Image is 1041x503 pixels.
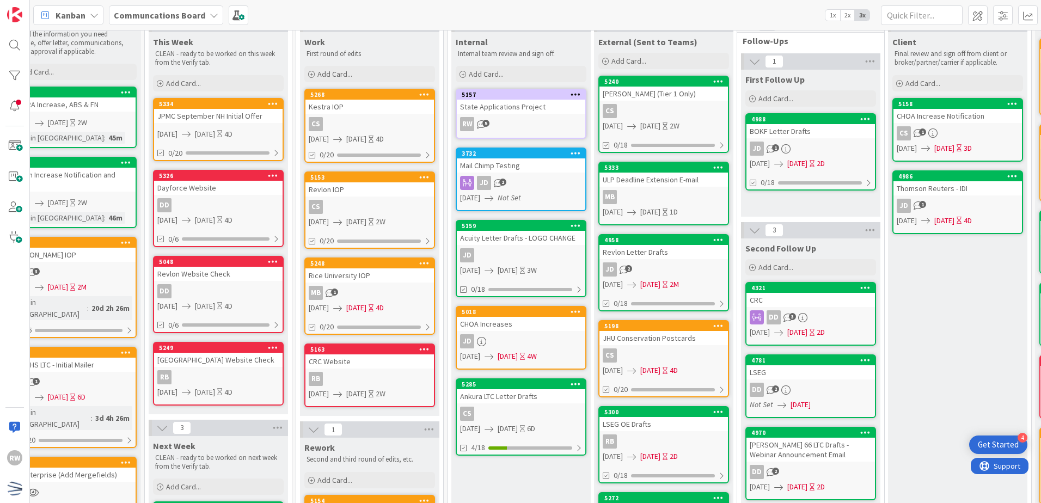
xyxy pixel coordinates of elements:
div: 5158CHOA Increase Notification [893,99,1022,123]
div: LSEG [746,365,875,379]
div: State Applications Project [457,100,585,114]
div: Revlon Website Check [154,267,283,281]
div: 5018CHOA Increases [457,307,585,331]
div: 5048 [154,257,283,267]
div: DD [154,198,283,212]
div: 2M [670,279,679,290]
div: 5326Dayforce Website [154,171,283,195]
span: [DATE] [460,423,480,434]
span: 2 [499,179,506,186]
span: 0/20 [168,148,182,159]
div: 5159 [457,221,585,231]
div: 4D [964,215,972,226]
div: 46m [106,212,125,224]
div: 2W [77,197,87,208]
div: JD [750,142,764,156]
span: [DATE] [195,387,215,398]
div: 3732 [462,150,585,157]
div: RW [457,117,585,131]
div: CS [305,200,434,214]
div: 4986Thomson Reuters - IDI [893,171,1022,195]
div: LSEG OE Drafts [599,417,728,431]
span: [DATE] [157,387,177,398]
div: BOKF Letter Drafts [746,124,875,138]
div: HSA/AHS LTC - Initial Mailer [7,358,136,372]
div: CHOA Increase Notification [893,109,1022,123]
div: 5334 [154,99,283,109]
div: 4879 [7,238,136,248]
div: 4879[PERSON_NAME] IOP [7,238,136,262]
div: 5157State Applications Project [457,90,585,114]
span: 0/18 [614,298,628,309]
span: [DATE] [48,391,68,403]
div: 3732 [457,149,585,158]
div: JD [599,262,728,277]
div: 4879 [12,239,136,247]
div: Open Get Started checklist, remaining modules: 4 [969,435,1027,454]
span: [DATE] [195,300,215,312]
span: [DATE] [498,423,518,434]
div: CS [897,126,911,140]
div: 2W [376,216,385,228]
span: 1 [33,378,40,385]
span: Add Card... [611,56,646,66]
div: 4988 [751,115,875,123]
div: 4988BOKF Letter Drafts [746,114,875,138]
span: 0/20 [320,149,334,161]
div: 5300 [599,407,728,417]
span: Add Card... [469,69,504,79]
div: CS [305,117,434,131]
div: 4988 [746,114,875,124]
div: 5285 [457,379,585,389]
div: 5249[GEOGRAPHIC_DATA] Website Check [154,343,283,367]
div: 5018 [462,308,585,316]
div: 5198 [604,322,728,330]
div: 5198 [599,321,728,331]
span: [DATE] [346,302,366,314]
div: CS [603,104,617,118]
div: JD [893,199,1022,213]
div: 5337 [7,88,136,97]
div: 4321 [751,284,875,292]
div: JD [897,199,911,213]
span: [DATE] [460,192,480,204]
div: Mail Chimp Testing [457,158,585,173]
span: 0/18 [614,139,628,151]
span: 1 [919,201,926,208]
div: 5334JPMC September NH Initial Offer [154,99,283,123]
span: Add Card... [166,78,201,88]
div: ULP Deadline Extension E-mail [599,173,728,187]
span: First Follow Up [745,74,805,85]
div: 4958Revlon Letter Drafts [599,235,728,259]
div: 5333 [604,164,728,171]
div: JD [477,176,491,190]
span: : [87,302,89,314]
span: 1 [765,55,783,68]
div: RB [599,434,728,449]
input: Quick Filter... [881,5,963,25]
div: 4781LSEG [746,355,875,379]
div: 4D [224,214,232,226]
div: 5300LSEG OE Drafts [599,407,728,431]
div: 5249 [159,344,283,352]
div: 4 [1018,433,1027,443]
div: Acuity Letter Drafts - LOGO CHANGE [457,231,585,245]
span: [DATE] [640,279,660,290]
div: 5333ULP Deadline Extension E-mail [599,163,728,187]
div: 5012 [7,458,136,468]
div: 3d 4h 26m [93,412,132,424]
div: CS [893,126,1022,140]
div: 4958 [599,235,728,245]
span: [DATE] [787,158,807,169]
div: DD [750,383,764,397]
span: [DATE] [750,327,770,338]
div: 4958 [604,236,728,244]
div: 4D [224,387,232,398]
div: JD [603,262,617,277]
div: JHU Conservation Postcards [599,331,728,345]
span: [DATE] [346,388,366,400]
span: [DATE] [791,399,811,410]
span: 3 [765,224,783,237]
span: External (Sent to Teams) [598,36,697,47]
span: 0/20 [614,384,628,395]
